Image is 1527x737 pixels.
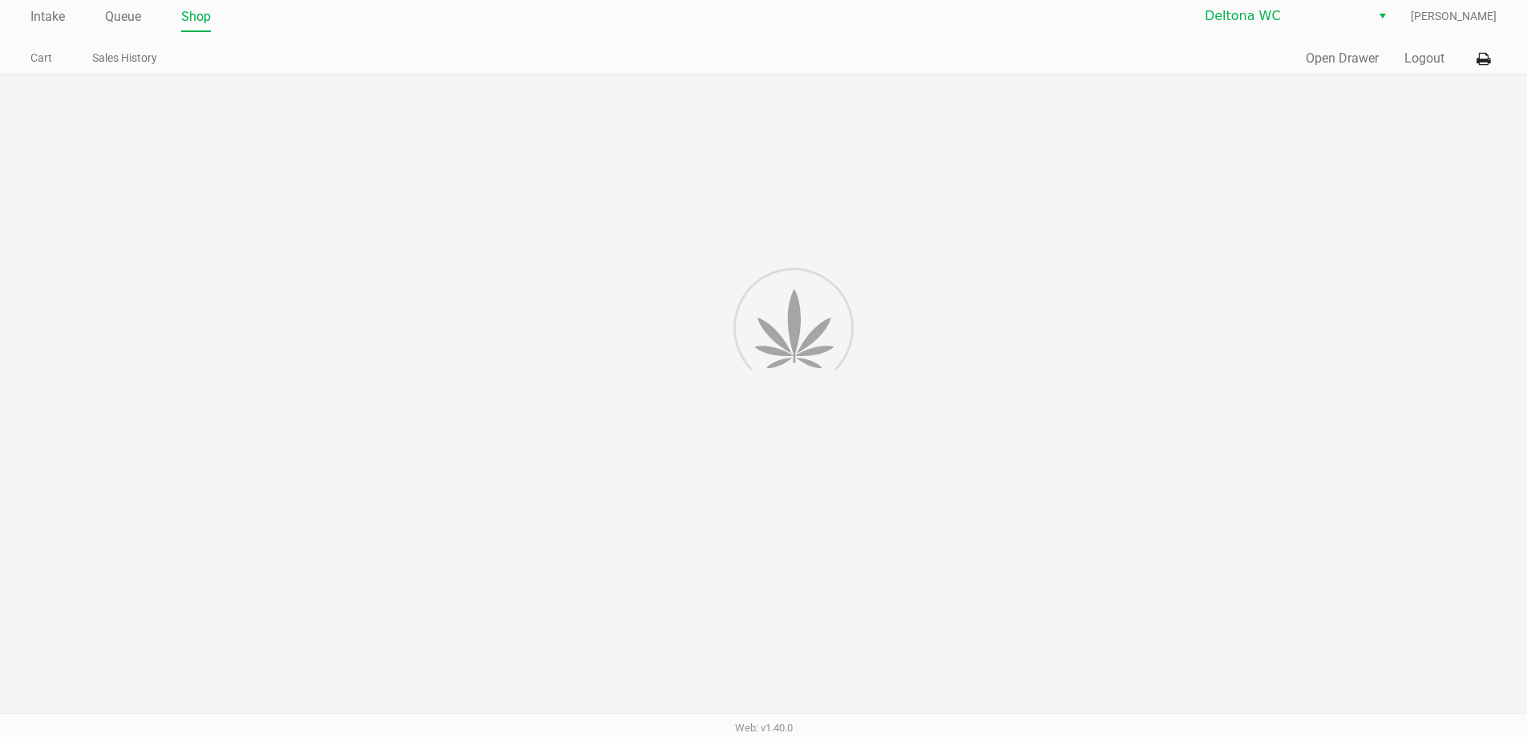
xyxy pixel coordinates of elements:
a: Cart [30,48,52,68]
button: Select [1371,2,1394,30]
span: Deltona WC [1205,6,1361,26]
span: [PERSON_NAME] [1411,8,1497,25]
button: Logout [1404,49,1444,68]
button: Open Drawer [1306,49,1379,68]
a: Queue [105,6,141,28]
a: Shop [181,6,211,28]
a: Sales History [92,48,157,68]
a: Intake [30,6,65,28]
span: Web: v1.40.0 [735,722,793,734]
